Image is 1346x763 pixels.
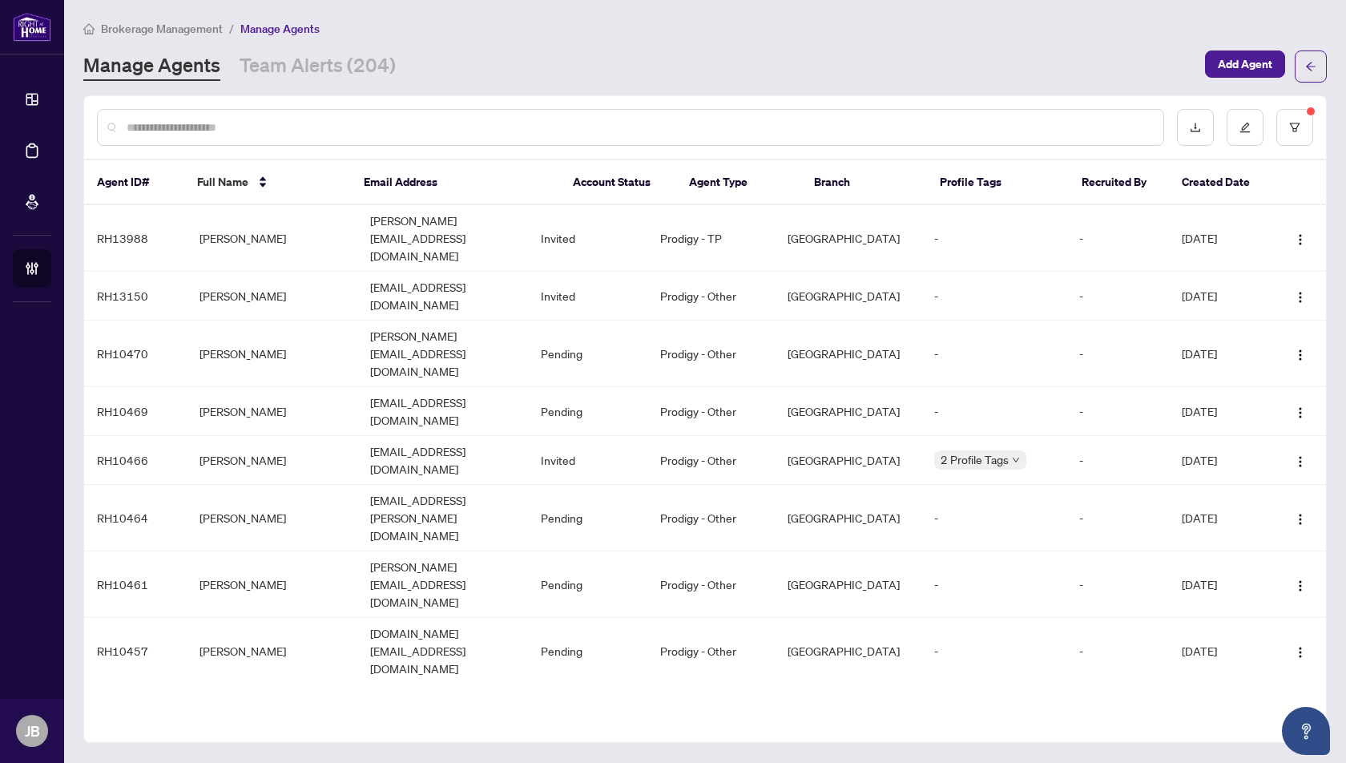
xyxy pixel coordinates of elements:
td: [GEOGRAPHIC_DATA] [775,205,921,272]
td: Prodigy - Other [647,321,776,387]
td: [PERSON_NAME][EMAIL_ADDRESS][DOMAIN_NAME] [357,321,528,387]
th: Agent Type [676,160,801,205]
td: Prodigy - Other [647,436,776,485]
td: [PERSON_NAME] [187,436,357,485]
span: arrow-left [1305,61,1316,72]
td: [DATE] [1169,551,1271,618]
span: download [1190,122,1201,133]
td: Prodigy - Other [647,485,776,551]
td: [PERSON_NAME] [187,205,357,272]
img: Logo [1294,349,1307,361]
td: - [1066,485,1169,551]
td: [EMAIL_ADDRESS][PERSON_NAME][DOMAIN_NAME] [357,485,528,551]
td: [DATE] [1169,618,1271,684]
td: Prodigy - TP [647,205,776,272]
span: Add Agent [1218,51,1272,77]
td: - [921,551,1066,618]
img: Logo [1294,233,1307,246]
td: Prodigy - Other [647,387,776,436]
td: - [1066,387,1169,436]
th: Profile Tags [927,160,1069,205]
th: Created Date [1169,160,1269,205]
span: home [83,23,95,34]
img: Logo [1294,579,1307,592]
td: [PERSON_NAME] [187,485,357,551]
span: 2 Profile Tags [941,450,1009,469]
td: [DATE] [1169,387,1271,436]
td: [PERSON_NAME] [187,618,357,684]
td: [PERSON_NAME][EMAIL_ADDRESS][DOMAIN_NAME] [357,205,528,272]
button: filter [1276,109,1313,146]
td: Prodigy - Other [647,272,776,321]
td: - [921,618,1066,684]
img: Logo [1294,455,1307,468]
td: - [921,321,1066,387]
td: Invited [528,436,647,485]
button: Logo [1288,341,1313,366]
td: - [921,205,1066,272]
img: Logo [1294,513,1307,526]
td: [PERSON_NAME] [187,272,357,321]
td: - [921,272,1066,321]
td: [DATE] [1169,485,1271,551]
td: Pending [528,485,647,551]
th: Agent ID# [84,160,184,205]
button: edit [1227,109,1263,146]
td: [DATE] [1169,272,1271,321]
button: Add Agent [1205,50,1285,78]
td: [GEOGRAPHIC_DATA] [775,321,921,387]
td: [PERSON_NAME] [187,387,357,436]
td: - [1066,551,1169,618]
button: Logo [1288,283,1313,309]
td: RH10469 [84,387,187,436]
td: Invited [528,272,647,321]
th: Email Address [351,160,559,205]
td: [GEOGRAPHIC_DATA] [775,485,921,551]
button: Logo [1288,398,1313,424]
td: Prodigy - Other [647,618,776,684]
td: - [1066,321,1169,387]
th: Branch [801,160,926,205]
td: [GEOGRAPHIC_DATA] [775,618,921,684]
span: Brokerage Management [101,22,223,36]
td: RH10457 [84,618,187,684]
img: Logo [1294,406,1307,419]
td: RH13150 [84,272,187,321]
td: - [1066,436,1169,485]
img: logo [13,12,51,42]
span: filter [1289,122,1300,133]
img: Logo [1294,291,1307,304]
td: [GEOGRAPHIC_DATA] [775,436,921,485]
td: [PERSON_NAME] [187,321,357,387]
td: Pending [528,551,647,618]
span: edit [1239,122,1251,133]
td: Prodigy - Other [647,551,776,618]
td: - [921,387,1066,436]
td: [GEOGRAPHIC_DATA] [775,551,921,618]
td: Pending [528,618,647,684]
td: RH10470 [84,321,187,387]
th: Recruited By [1069,160,1169,205]
td: Pending [528,387,647,436]
span: Manage Agents [240,22,320,36]
td: [EMAIL_ADDRESS][DOMAIN_NAME] [357,272,528,321]
td: - [921,485,1066,551]
td: RH13988 [84,205,187,272]
td: [DATE] [1169,205,1271,272]
td: [DATE] [1169,436,1271,485]
button: Logo [1288,225,1313,251]
th: Full Name [184,160,351,205]
td: [PERSON_NAME] [187,551,357,618]
td: - [1066,205,1169,272]
td: [DATE] [1169,321,1271,387]
button: Logo [1288,505,1313,531]
button: Logo [1288,571,1313,597]
td: [EMAIL_ADDRESS][DOMAIN_NAME] [357,387,528,436]
span: down [1012,456,1020,464]
td: - [1066,272,1169,321]
button: Logo [1288,638,1313,664]
td: [EMAIL_ADDRESS][DOMAIN_NAME] [357,436,528,485]
td: RH10461 [84,551,187,618]
td: Invited [528,205,647,272]
a: Manage Agents [83,52,220,81]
